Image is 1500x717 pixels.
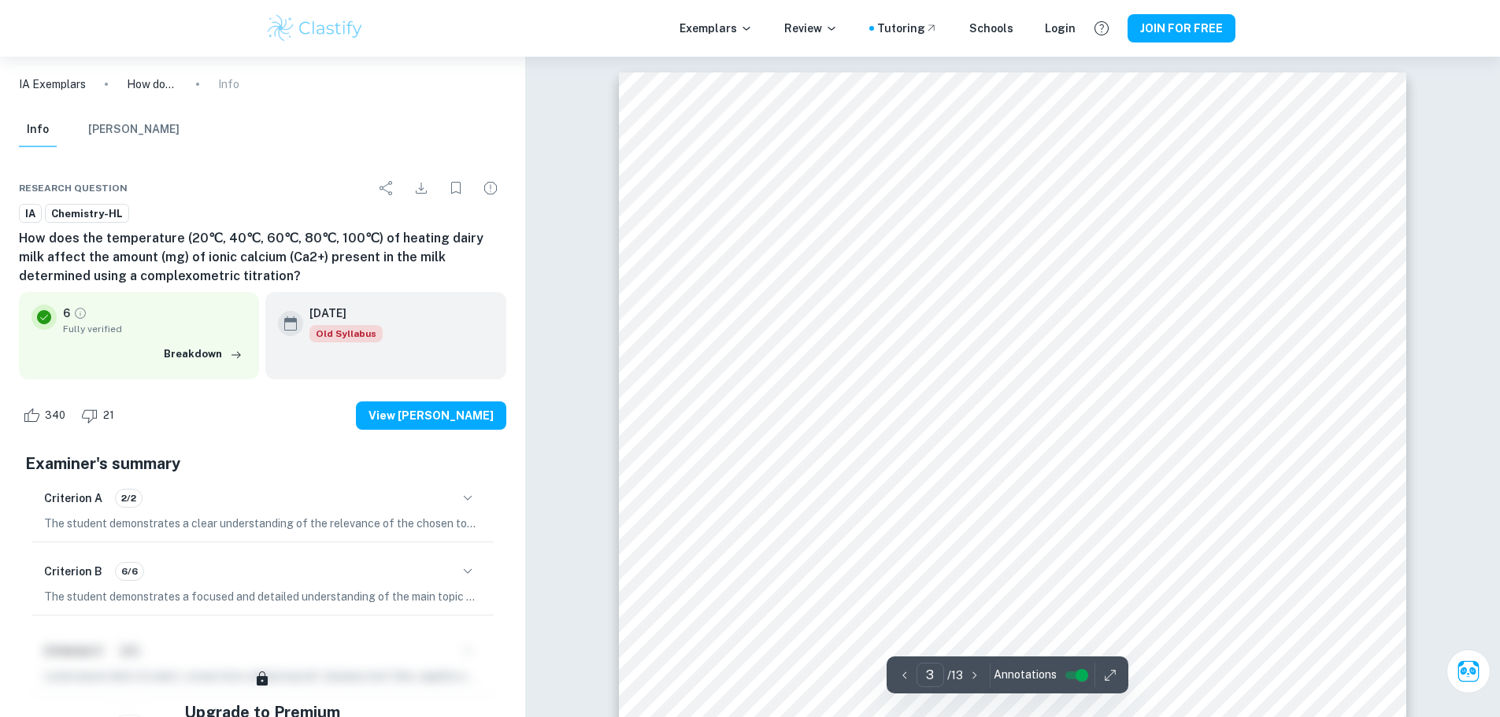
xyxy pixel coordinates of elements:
[784,20,838,37] p: Review
[19,181,128,195] span: Research question
[116,491,142,505] span: 2/2
[877,20,938,37] a: Tutoring
[371,172,402,204] div: Share
[63,322,246,336] span: Fully verified
[44,588,481,605] p: The student demonstrates a focused and detailed understanding of the main topic by clearly statin...
[994,667,1057,683] span: Annotations
[19,229,506,286] h6: How does the temperature (20℃, 40℃, 60℃, 80℃, 100℃) of heating dairy milk affect the amount (mg) ...
[45,204,129,224] a: Chemistry-HL
[1128,14,1235,43] button: JOIN FOR FREE
[309,305,370,322] h6: [DATE]
[969,20,1013,37] a: Schools
[73,306,87,320] a: Grade fully verified
[19,113,57,147] button: Info
[309,325,383,342] div: Starting from the May 2025 session, the Chemistry IA requirements have changed. It's OK to refer ...
[440,172,472,204] div: Bookmark
[19,403,74,428] div: Like
[265,13,365,44] img: Clastify logo
[63,305,70,322] p: 6
[46,206,128,222] span: Chemistry-HL
[77,403,123,428] div: Dislike
[947,667,963,684] p: / 13
[44,515,481,532] p: The student demonstrates a clear understanding of the relevance of the chosen topic and research ...
[36,408,74,423] span: 340
[19,204,42,224] a: IA
[475,172,506,204] div: Report issue
[94,408,123,423] span: 21
[44,490,102,507] h6: Criterion A
[1088,15,1115,42] button: Help and Feedback
[25,452,500,475] h5: Examiner's summary
[160,342,246,366] button: Breakdown
[88,113,180,147] button: [PERSON_NAME]
[44,563,102,580] h6: Criterion B
[19,76,86,93] a: IA Exemplars
[1446,649,1491,693] button: Ask Clai
[680,20,753,37] p: Exemplars
[20,206,41,222] span: IA
[1045,20,1076,37] a: Login
[218,76,239,93] p: Info
[116,564,143,578] span: 6/6
[127,76,177,93] p: How does the temperature (20℃, 40℃, 60℃, 80℃, 100℃) of heating dairy milk affect the amount (mg) ...
[356,401,506,430] button: View [PERSON_NAME]
[309,325,383,342] span: Old Syllabus
[406,172,437,204] div: Download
